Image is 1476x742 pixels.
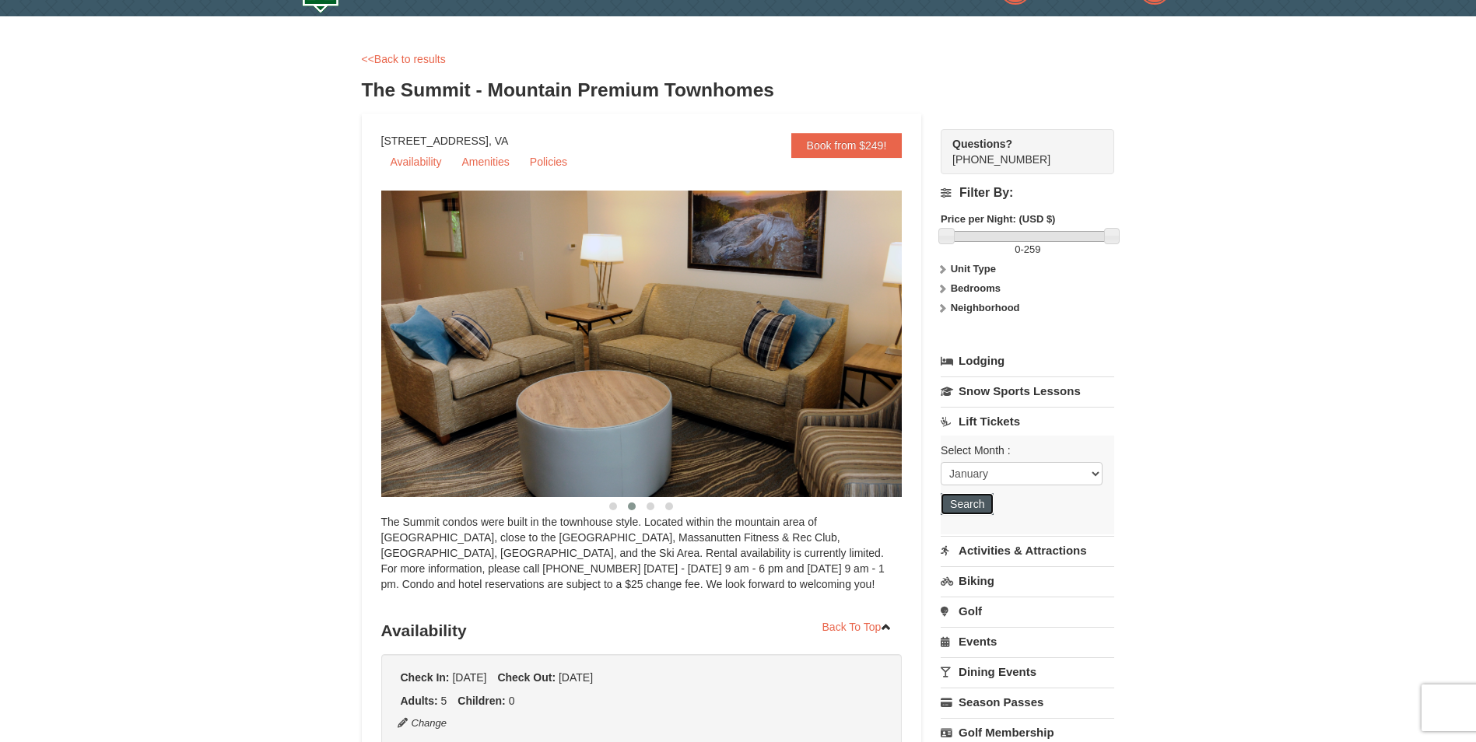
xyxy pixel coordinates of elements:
[941,536,1114,565] a: Activities & Attractions
[362,53,446,65] a: <<Back to results
[1015,243,1020,255] span: 0
[941,597,1114,625] a: Golf
[941,688,1114,716] a: Season Passes
[952,138,1012,150] strong: Questions?
[941,493,994,515] button: Search
[452,671,486,684] span: [DATE]
[951,263,996,275] strong: Unit Type
[941,213,1055,225] strong: Price per Night: (USD $)
[509,695,515,707] span: 0
[1024,243,1041,255] span: 259
[941,347,1114,375] a: Lodging
[458,695,505,707] strong: Children:
[951,282,1001,294] strong: Bedrooms
[381,191,941,497] img: 19219034-2-dfbc6c2a.png
[941,376,1114,405] a: Snow Sports Lessons
[941,566,1114,595] a: Biking
[452,150,518,173] a: Amenities
[381,514,903,607] div: The Summit condos were built in the townhouse style. Located within the mountain area of [GEOGRAP...
[941,627,1114,656] a: Events
[362,75,1115,106] h3: The Summit - Mountain Premium Townhomes
[381,615,903,646] h3: Availability
[441,695,447,707] span: 5
[401,671,450,684] strong: Check In:
[941,186,1114,200] h4: Filter By:
[941,443,1103,458] label: Select Month :
[381,150,451,173] a: Availability
[941,407,1114,436] a: Lift Tickets
[791,133,903,158] a: Book from $249!
[952,136,1086,166] span: [PHONE_NUMBER]
[951,302,1020,313] strong: Neighborhood
[401,695,438,707] strong: Adults:
[941,242,1114,257] label: -
[941,657,1114,686] a: Dining Events
[397,715,448,732] button: Change
[812,615,903,639] a: Back To Top
[497,671,556,684] strong: Check Out:
[521,150,577,173] a: Policies
[559,671,593,684] span: [DATE]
